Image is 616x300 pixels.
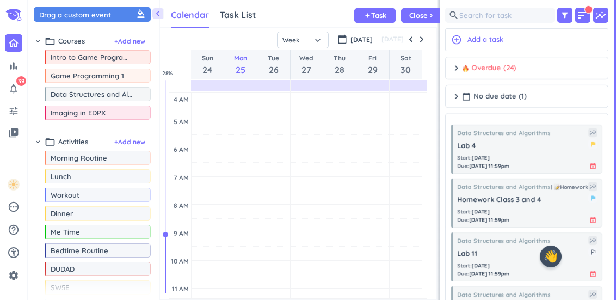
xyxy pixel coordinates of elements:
[8,270,19,281] i: settings
[457,248,588,259] span: Lab 11
[334,53,346,63] span: Thu
[268,63,279,76] span: 26
[334,63,346,76] span: 28
[170,285,191,293] div: 11 AM
[34,138,42,146] i: chevron_right
[51,265,133,273] span: DUDAD
[467,34,503,45] span: Add a task
[8,83,19,94] i: notifications_none
[550,183,588,191] span: Homework
[398,52,414,77] a: Go to August 30, 2025
[162,69,181,77] span: 28 %
[368,63,378,76] span: 29
[8,224,20,236] i: help_outline
[469,162,509,170] span: [DATE] 11:59pm
[8,106,19,117] i: tune
[589,217,596,224] i: event_busy
[462,92,471,101] i: calendar_today
[5,57,22,75] a: bar_chart
[401,63,411,76] span: 30
[457,261,472,270] span: Start :
[51,246,133,255] span: Bedtime Routine
[588,182,597,191] i: insights
[58,137,88,148] span: Activities
[457,216,469,224] span: Due :
[171,9,209,20] span: Calendar
[299,53,313,63] span: Wed
[268,53,279,63] span: Tue
[266,52,281,77] a: Go to August 26, 2025
[472,154,490,162] span: [DATE]
[34,37,42,45] i: chevron_right
[8,127,19,138] i: video_library
[462,65,469,72] span: 🔥, fire
[58,36,85,47] span: Courses
[368,53,378,63] span: Fri
[234,63,247,76] span: 25
[171,145,191,154] div: 6 AM
[51,283,133,292] span: SW5E
[451,63,462,74] i: chevron_right
[51,108,133,117] span: Imaging in EDPX
[337,34,347,44] i: calendar_today
[457,194,588,205] span: Homework Class 3 and 4
[51,53,133,62] span: Intro to Game Programming (Hell Week)
[462,91,527,102] span: No due date (1)
[51,172,133,181] span: Lunch
[469,216,509,224] span: [DATE] 11:59pm
[588,236,597,245] i: insights
[451,34,462,45] i: add_circle_outline
[220,9,256,20] span: Task List
[171,229,191,237] div: 9 AM
[457,140,588,151] span: Lab 4
[445,8,555,23] input: Search for task
[171,174,191,182] div: 7 AM
[472,207,490,216] span: [DATE]
[588,290,597,299] i: insights
[45,36,56,47] i: folder_open
[457,270,469,278] span: Due :
[457,207,472,216] span: Start :
[8,60,19,71] i: bar_chart
[331,52,348,77] a: Go to August 28, 2025
[576,9,589,22] i: sort
[380,33,405,46] button: [DATE]
[51,191,133,199] span: Workout
[451,91,462,102] i: chevron_right
[589,163,596,170] i: event_busy
[405,34,416,45] button: Previous Week
[202,63,213,76] span: 24
[4,267,23,284] a: settings
[589,140,596,148] i: flag
[297,52,316,77] a: Go to August 27, 2025
[171,201,191,210] div: 8 AM
[553,183,560,190] span: 📝, memo, pencil
[354,8,396,23] button: addTask
[457,154,472,162] span: Start :
[409,12,428,19] span: Close
[171,118,191,126] div: 5 AM
[544,248,558,265] span: 👋
[45,137,56,148] i: folder_open
[234,53,247,63] span: Mon
[152,8,163,19] i: chevron_left
[16,76,26,86] span: 39
[588,128,597,137] i: insights
[51,90,133,99] span: Data Structures and Algorithms
[299,63,313,76] span: 27
[469,270,509,278] span: [DATE] 11:59pm
[51,154,133,162] span: Morning Routine
[350,35,373,45] span: [DATE]
[114,137,145,147] span: + Add new
[457,290,550,299] span: Data Structures and Algorithms
[8,201,20,213] i: pending
[560,11,569,20] i: filter_alt
[364,12,371,19] i: add
[416,34,427,45] button: Next Week
[401,53,411,63] span: Sat
[371,12,386,19] span: Task
[589,271,596,278] i: event_busy
[171,95,191,103] div: 4 AM
[51,209,133,218] span: Dinner
[366,52,380,77] a: Go to August 29, 2025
